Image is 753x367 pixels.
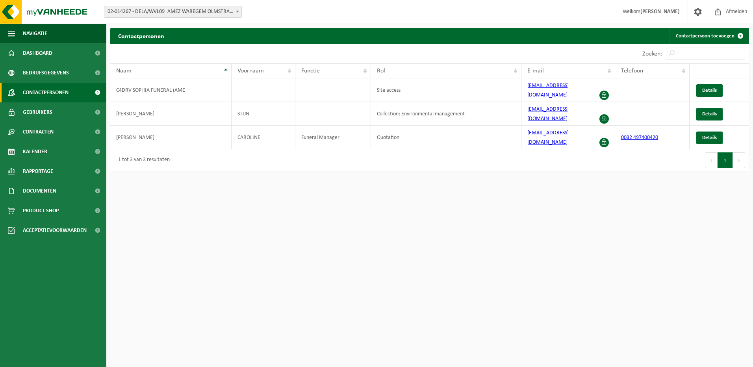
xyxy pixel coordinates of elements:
span: 02-014267 - DELA/WVL09_AMEZ WAREGEM OLMSTRAAT - WAREGEM [104,6,241,17]
span: Navigatie [23,24,47,43]
button: Next [733,152,745,168]
strong: [PERSON_NAME] [640,9,680,15]
td: Site access [371,78,522,102]
a: Contactpersoon toevoegen [670,28,748,44]
td: Funeral Manager [295,126,371,149]
span: Functie [301,68,320,74]
button: Previous [705,152,718,168]
span: 02-014267 - DELA/WVL09_AMEZ WAREGEM OLMSTRAAT - WAREGEM [104,6,242,18]
span: Dashboard [23,43,52,63]
span: Rol [377,68,385,74]
span: Gebruikers [23,102,52,122]
a: [EMAIL_ADDRESS][DOMAIN_NAME] [527,83,569,98]
button: 1 [718,152,733,168]
td: Quotation [371,126,522,149]
td: [PERSON_NAME] [110,102,232,126]
span: Details [702,88,717,93]
a: Details [696,108,723,120]
td: [PERSON_NAME] [110,126,232,149]
span: Voornaam [237,68,264,74]
label: Zoeken: [642,51,662,57]
div: 1 tot 3 van 3 resultaten [114,153,170,167]
span: Rapportage [23,161,53,181]
span: Acceptatievoorwaarden [23,221,87,240]
span: Bedrijfsgegevens [23,63,69,83]
span: Telefoon [621,68,643,74]
span: Contracten [23,122,54,142]
td: Collection; Environmental management [371,102,522,126]
td: STIJN [232,102,295,126]
td: C4DRV SOPHIA FUNERAL (AME [110,78,232,102]
a: Details [696,132,723,144]
a: [EMAIL_ADDRESS][DOMAIN_NAME] [527,106,569,122]
td: CAROLINE [232,126,295,149]
span: Product Shop [23,201,59,221]
h2: Contactpersonen [110,28,172,43]
a: Details [696,84,723,97]
span: Details [702,111,717,117]
span: Documenten [23,181,56,201]
a: [EMAIL_ADDRESS][DOMAIN_NAME] [527,130,569,145]
span: Contactpersonen [23,83,69,102]
span: Details [702,135,717,140]
span: Kalender [23,142,47,161]
a: 0032 497400420 [621,135,658,141]
span: E-mail [527,68,544,74]
span: Naam [116,68,132,74]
